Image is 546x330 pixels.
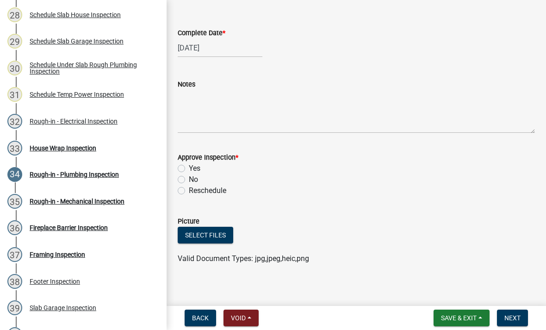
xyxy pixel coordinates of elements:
[189,174,198,185] label: No
[30,145,96,151] div: House Wrap Inspection
[7,141,22,156] div: 33
[30,171,119,178] div: Rough-in - Plumbing Inspection
[178,218,199,225] label: Picture
[189,163,200,174] label: Yes
[7,167,22,182] div: 34
[7,61,22,75] div: 30
[7,114,22,129] div: 32
[7,300,22,315] div: 39
[189,185,226,196] label: Reschedule
[7,87,22,102] div: 31
[30,251,85,258] div: Framing Inspection
[497,310,528,326] button: Next
[178,254,309,263] span: Valid Document Types: jpg,jpeg,heic,png
[7,274,22,289] div: 38
[30,198,124,205] div: Rough-in - Mechanical Inspection
[231,314,246,322] span: Void
[178,30,225,37] label: Complete Date
[30,118,118,125] div: Rough-in - Electrical Inspection
[178,38,262,57] input: mm/dd/yyyy
[178,81,195,88] label: Notes
[504,314,521,322] span: Next
[30,12,121,18] div: Schedule Slab House Inspection
[7,247,22,262] div: 37
[7,220,22,235] div: 36
[30,62,152,75] div: Schedule Under Slab Rough Plumbing Inspection
[223,310,259,326] button: Void
[178,227,233,243] button: Select files
[441,314,477,322] span: Save & Exit
[7,194,22,209] div: 35
[7,34,22,49] div: 29
[30,305,96,311] div: Slab Garage Inspection
[178,155,238,161] label: Approve Inspection
[192,314,209,322] span: Back
[434,310,490,326] button: Save & Exit
[185,310,216,326] button: Back
[30,38,124,44] div: Schedule Slab Garage Inspection
[30,278,80,285] div: Footer Inspection
[7,7,22,22] div: 28
[30,91,124,98] div: Schedule Temp Power Inspection
[30,224,108,231] div: Fireplace Barrier Inspection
